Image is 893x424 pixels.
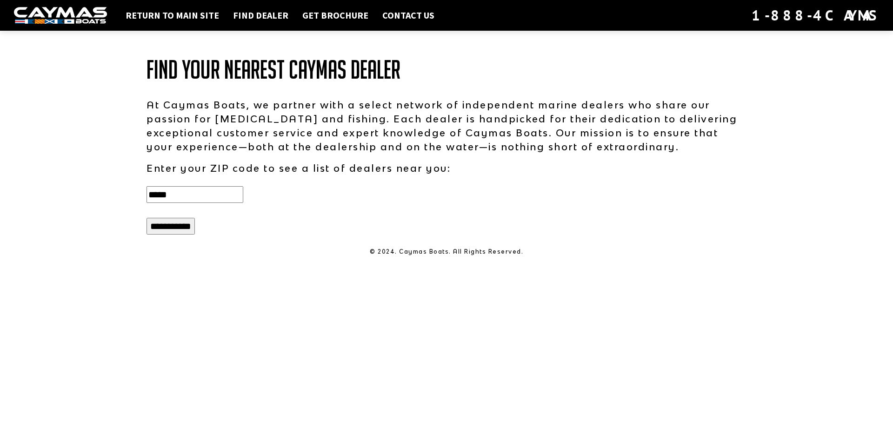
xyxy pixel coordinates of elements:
[147,98,746,154] p: At Caymas Boats, we partner with a select network of independent marine dealers who share our pas...
[147,248,746,256] p: © 2024. Caymas Boats. All Rights Reserved.
[378,9,439,21] a: Contact Us
[228,9,293,21] a: Find Dealer
[298,9,373,21] a: Get Brochure
[121,9,224,21] a: Return to main site
[14,7,107,24] img: white-logo-c9c8dbefe5ff5ceceb0f0178aa75bf4bb51f6bca0971e226c86eb53dfe498488.png
[147,161,746,175] p: Enter your ZIP code to see a list of dealers near you:
[752,5,879,26] div: 1-888-4CAYMAS
[147,56,746,84] h1: Find Your Nearest Caymas Dealer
